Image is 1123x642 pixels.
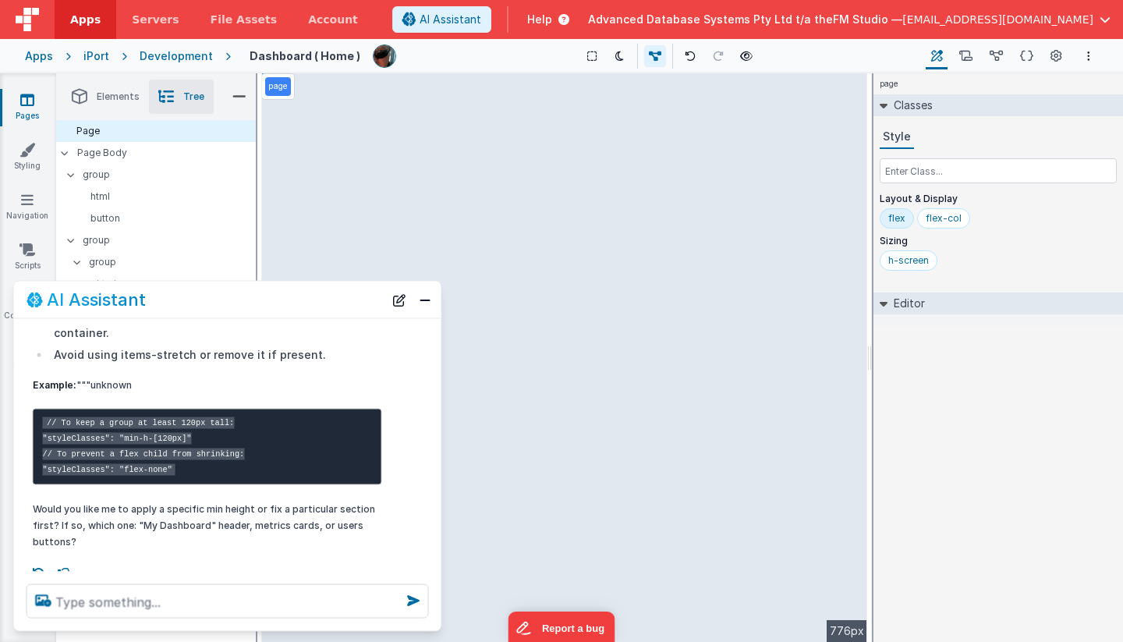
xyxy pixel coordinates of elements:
[50,345,382,364] li: Avoid using items-stretch or remove it if present.
[1079,47,1098,66] button: Options
[420,12,481,27] span: AI Assistant
[47,290,146,309] h2: AI Assistant
[83,232,256,249] p: group
[880,158,1117,183] input: Enter Class...
[83,48,109,64] div: iPort
[588,12,1111,27] button: Advanced Database Systems Pty Ltd t/a theFM Studio — [EMAIL_ADDRESS][DOMAIN_NAME]
[140,48,213,64] div: Development
[880,193,1117,205] p: Layout & Display
[527,12,552,27] span: Help
[183,90,204,103] span: Tree
[83,166,256,183] p: group
[132,12,179,27] span: Servers
[43,417,245,476] code: // To keep a group at least 120px tall: "styleClasses": "min-h-[120px]" // To prevent a flex chil...
[880,126,914,149] button: Style
[262,73,867,642] div: -->
[89,254,256,271] p: group
[211,12,278,27] span: File Assets
[902,12,1093,27] span: [EMAIL_ADDRESS][DOMAIN_NAME]
[77,147,257,159] p: Page Body
[887,293,925,314] h2: Editor
[75,212,256,225] p: button
[392,6,491,33] button: AI Assistant
[873,73,905,94] h4: page
[888,254,929,267] div: h-screen
[887,94,933,116] h2: Classes
[70,12,101,27] span: Apps
[588,12,902,27] span: Advanced Database Systems Pty Ltd t/a theFM Studio —
[56,120,256,142] div: Page
[388,289,410,310] button: New Chat
[33,500,382,549] p: Would you like me to apply a specific min height or fix a particular section first? If so, which ...
[97,90,140,103] span: Elements
[250,50,360,62] h4: Dashboard ( Home )
[50,304,382,342] li: Use flex-none on elements that should not shrink in a flex container.
[33,376,382,392] p: """unknown
[268,80,288,93] p: page
[25,48,53,64] div: Apps
[81,278,256,290] p: html
[880,235,1117,247] p: Sizing
[374,45,395,67] img: 51bd7b176fb848012b2e1c8b642a23b7
[75,190,256,203] p: html
[827,620,867,642] div: 776px
[33,378,76,390] strong: Example:
[888,212,905,225] div: flex
[415,289,435,310] button: Close
[926,212,962,225] div: flex-col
